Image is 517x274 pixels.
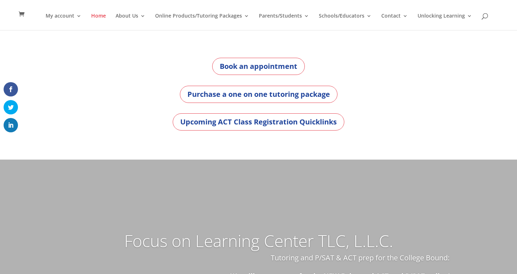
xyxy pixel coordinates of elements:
a: Unlocking Learning [418,13,472,30]
a: Focus on Learning Center TLC, L.L.C. [124,230,393,252]
a: Book an appointment [212,58,305,75]
a: Schools/Educators [319,13,372,30]
a: Parents/Students [259,13,309,30]
a: Contact [381,13,408,30]
p: Tutoring and P/SAT & ACT prep for the College Bound: [67,252,450,271]
a: About Us [116,13,145,30]
a: Online Products/Tutoring Packages [155,13,249,30]
a: Upcoming ACT Class Registration Quicklinks [173,113,344,131]
a: Home [91,13,106,30]
a: My account [46,13,81,30]
a: Purchase a one on one tutoring package [180,86,337,103]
